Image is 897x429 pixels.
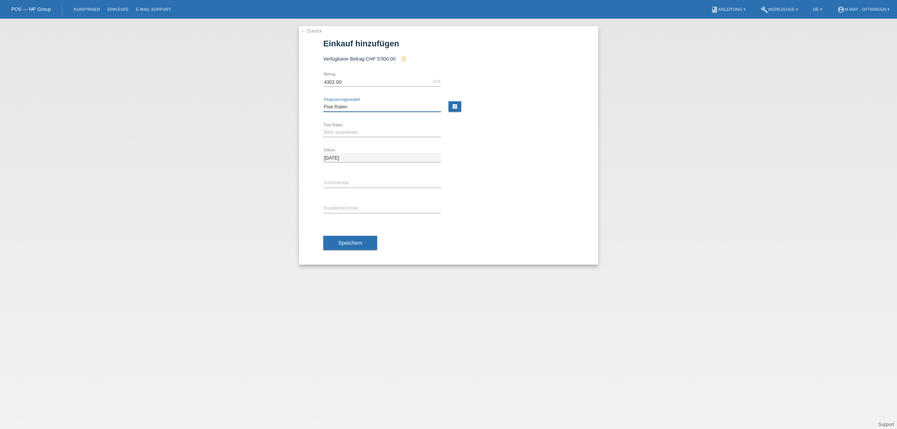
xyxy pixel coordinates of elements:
[104,7,132,12] a: Einkäufe
[452,104,458,109] i: calculate
[761,6,768,13] i: build
[132,7,175,12] a: E-Mail Support
[70,7,104,12] a: Kund*innen
[366,56,395,62] span: CHF 5'000.00
[837,6,845,13] i: account_circle
[878,422,894,427] a: Support
[323,56,574,62] div: Verfügbarer Betrag:
[711,6,718,13] i: book
[432,79,441,84] div: CHF
[323,39,574,48] h1: Einkauf hinzufügen
[401,56,407,62] i: history_toggle_off
[809,7,826,12] a: DE ▾
[397,56,407,62] span: Seit der Autorisierung wurde ein Einkauf hinzugefügt, welcher eine zukünftige Autorisierung und d...
[301,28,322,34] a: ← Zurück
[757,7,802,12] a: buildWerkzeuge ▾
[833,7,893,12] a: account_circlem-way - Oftringen ▾
[449,101,461,112] a: calculate
[323,236,377,250] button: Speichern
[338,240,362,246] span: Speichern
[707,7,749,12] a: bookAnleitung ▾
[11,6,51,12] a: POS — MF Group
